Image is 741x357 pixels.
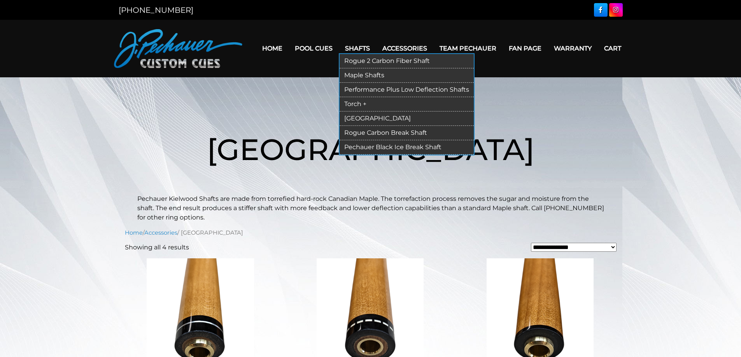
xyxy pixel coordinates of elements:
[125,243,189,252] p: Showing all 4 results
[598,38,627,58] a: Cart
[340,97,474,111] a: Torch +
[256,38,289,58] a: Home
[289,38,339,58] a: Pool Cues
[340,68,474,83] a: Maple Shafts
[144,229,177,236] a: Accessories
[433,38,503,58] a: Team Pechauer
[531,243,617,252] select: Shop order
[119,5,193,15] a: [PHONE_NUMBER]
[114,29,242,68] img: Pechauer Custom Cues
[137,194,604,222] p: Pechauer Kielwood Shafts are made from torrefied hard-rock Canadian Maple. The torrefaction proce...
[340,83,474,97] a: Performance Plus Low Deflection Shafts
[340,126,474,140] a: Rogue Carbon Break Shaft
[340,54,474,68] a: Rogue 2 Carbon Fiber Shaft
[125,228,617,237] nav: Breadcrumb
[340,140,474,155] a: Pechauer Black Ice Break Shaft
[376,38,433,58] a: Accessories
[339,38,376,58] a: Shafts
[548,38,598,58] a: Warranty
[503,38,548,58] a: Fan Page
[207,131,534,167] span: [GEOGRAPHIC_DATA]
[340,111,474,126] a: [GEOGRAPHIC_DATA]
[125,229,143,236] a: Home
